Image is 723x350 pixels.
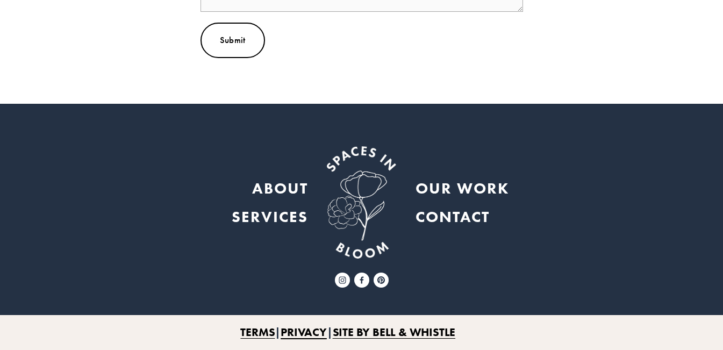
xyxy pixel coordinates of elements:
[416,203,490,231] a: CONTACT
[354,273,369,288] a: Facebook
[416,207,490,226] strong: CONTACT
[201,23,265,58] button: SubmitSubmit
[281,325,327,339] span: PRIVACY
[416,178,509,198] strong: OUR WORK
[252,174,308,203] a: ABOUT
[281,322,327,343] a: PRIVACY
[416,174,509,203] a: OUR WORK
[232,207,308,226] strong: SERVICES
[333,322,456,343] a: SITE BY BELL & WHISTLE
[335,273,350,288] a: Instagram
[232,203,308,231] a: SERVICES
[252,178,308,198] strong: ABOUT
[220,34,246,46] span: Submit
[93,322,603,343] p: | |
[240,322,275,343] a: TERMS
[374,273,389,288] a: Pinterest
